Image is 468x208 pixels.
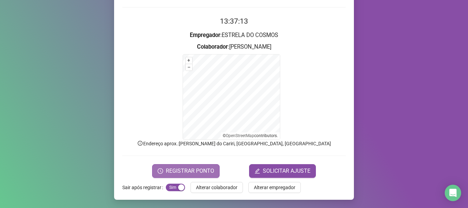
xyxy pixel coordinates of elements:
[220,17,248,25] time: 13:37:13
[190,182,243,193] button: Alterar colaborador
[197,44,228,50] strong: Colaborador
[226,133,254,138] a: OpenStreetMap
[223,133,278,138] li: © contributors.
[248,182,301,193] button: Alterar empregador
[249,164,316,178] button: editSOLICITAR AJUSTE
[186,64,192,71] button: –
[255,168,260,174] span: edit
[122,140,346,147] p: Endereço aprox. : [PERSON_NAME] do Cariri, [GEOGRAPHIC_DATA], [GEOGRAPHIC_DATA]
[122,31,346,40] h3: : ESTRELA DO COSMOS
[445,185,461,201] div: Open Intercom Messenger
[122,42,346,51] h3: : [PERSON_NAME]
[152,164,220,178] button: REGISTRAR PONTO
[137,140,143,146] span: info-circle
[158,168,163,174] span: clock-circle
[166,167,214,175] span: REGISTRAR PONTO
[196,184,237,191] span: Alterar colaborador
[254,184,295,191] span: Alterar empregador
[190,32,220,38] strong: Empregador
[186,57,192,64] button: +
[122,182,166,193] label: Sair após registrar
[263,167,310,175] span: SOLICITAR AJUSTE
